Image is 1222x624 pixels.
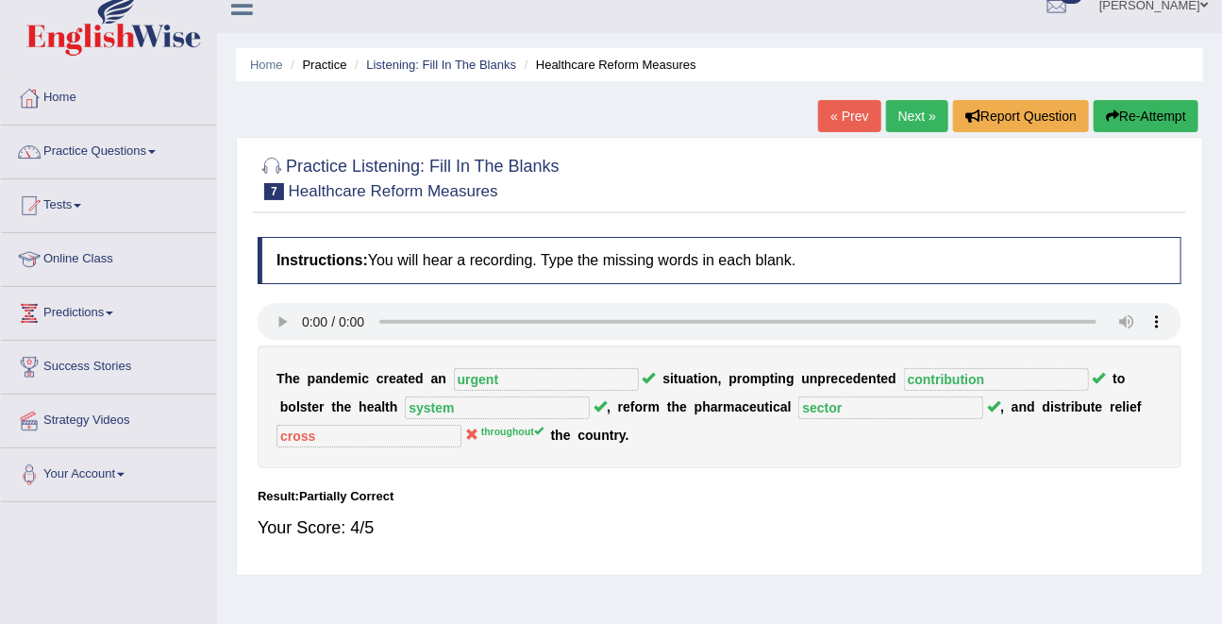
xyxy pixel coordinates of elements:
b: n [868,371,877,386]
b: m [750,371,762,386]
b: o [585,428,594,443]
b: i [1126,399,1130,414]
b: e [679,399,687,414]
b: p [728,371,737,386]
b: e [389,371,396,386]
b: r [718,399,723,414]
b: t [610,428,614,443]
b: t [1091,399,1096,414]
b: a [375,399,382,414]
li: Healthcare Reform Measures [520,56,696,74]
b: c [377,371,384,386]
a: Listening: Fill In The Blanks [366,58,516,72]
b: r [614,428,619,443]
b: e [845,371,853,386]
b: p [695,399,703,414]
b: f [630,399,635,414]
h4: You will hear a recording. Type the missing words in each blank. [258,237,1181,284]
a: Next » [886,100,948,132]
div: Result: [258,487,1181,505]
a: Strategy Videos [1,395,216,442]
sup: throughout [481,426,544,437]
input: blank [276,425,461,447]
b: s [300,399,308,414]
button: Re-Attempt [1094,100,1198,132]
b: o [635,399,644,414]
a: Tests [1,179,216,227]
b: t [1062,399,1066,414]
a: Home [250,58,283,72]
b: e [623,399,630,414]
b: t [765,399,770,414]
b: e [862,371,869,386]
b: e [344,399,352,414]
b: l [381,399,385,414]
b: t [404,371,409,386]
b: i [1071,399,1075,414]
b: e [339,371,346,386]
b: e [311,399,319,414]
b: e [563,428,571,443]
b: r [737,371,742,386]
b: t [667,399,672,414]
b: t [308,399,312,414]
b: h [555,428,563,443]
b: m [346,371,358,386]
a: Predictions [1,287,216,334]
b: T [276,371,285,386]
div: Your Score: 4/5 [258,505,1181,550]
b: c [742,399,749,414]
b: a [711,399,718,414]
b: h [672,399,680,414]
b: l [296,399,300,414]
b: d [888,371,896,386]
b: h [285,371,293,386]
b: p [308,371,316,386]
b: h [702,399,711,414]
b: e [1115,399,1123,414]
b: n [778,371,787,386]
a: « Prev [818,100,880,132]
b: e [367,399,375,414]
a: Practice Questions [1,126,216,173]
b: r [826,371,830,386]
small: Healthcare Reform Measures [289,182,498,200]
b: e [1096,399,1103,414]
b: b [1075,399,1083,414]
b: f [1137,399,1142,414]
b: t [551,428,556,443]
b: g [786,371,795,386]
b: o [1117,371,1126,386]
b: i [698,371,702,386]
b: , [1000,399,1004,414]
b: s [662,371,670,386]
input: blank [454,368,639,391]
b: a [1012,399,1019,414]
b: i [670,371,674,386]
b: n [323,371,331,386]
b: d [1027,399,1035,414]
b: h [390,399,398,414]
b: p [762,371,770,386]
a: Your Account [1,448,216,496]
b: u [1083,399,1092,414]
b: e [1130,399,1137,414]
b: a [780,399,788,414]
input: blank [405,396,590,419]
b: a [735,399,743,414]
b: y [619,428,626,443]
b: , [607,399,611,414]
b: d [415,371,424,386]
b: o [742,371,750,386]
b: c [361,371,369,386]
b: h [336,399,344,414]
b: r [1110,399,1114,414]
input: blank [798,396,983,419]
b: b [280,399,289,414]
b: u [802,371,811,386]
b: Instructions: [276,252,368,268]
button: Report Question [953,100,1089,132]
b: r [319,399,324,414]
b: n [601,428,610,443]
b: e [408,371,415,386]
